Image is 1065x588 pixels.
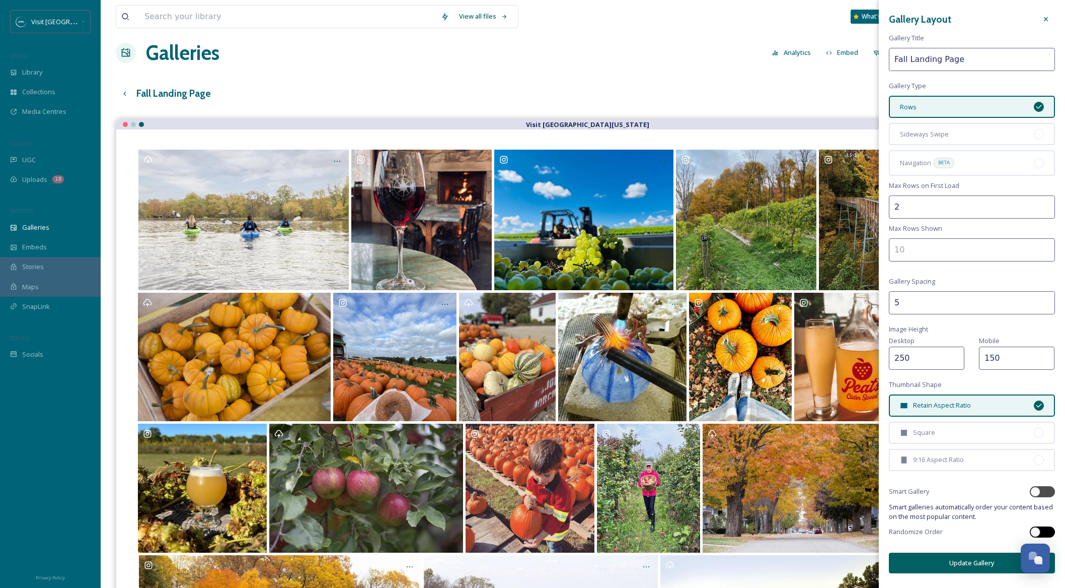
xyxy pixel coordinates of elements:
a: What's New [851,10,901,24]
button: Customise [868,43,934,62]
a: Rights approved at 2022-11-18T13:33:56.421+0000 by dablonvineyards [350,150,493,290]
span: Gallery Type [889,81,926,91]
strong: Visit [GEOGRAPHIC_DATA][US_STATE] [526,120,649,129]
span: Image Height [889,324,928,334]
input: Search your library [139,6,436,28]
span: SnapLink [22,302,50,311]
button: Open Chat [1021,544,1050,573]
span: Stories [22,262,44,272]
button: Update Gallery [889,553,1055,573]
span: Thumbnail Shape [889,380,942,389]
span: Max Rows Shown [889,224,942,233]
span: 9:16 Aspect Ratio [913,455,964,465]
span: Socials [22,350,43,359]
a: Rights approved at 2023-10-17T23:45:28.486+0000 by amazingacrescornmaze [332,293,458,421]
div: 18 [52,175,64,183]
a: View all files [454,7,513,26]
a: Rights approved at 2023-09-25T17:10:14.307+0000 by renees.next.adventure [688,293,793,421]
span: Privacy Policy [36,574,65,581]
span: Desktop [889,336,915,345]
span: Uploads [22,175,47,184]
span: Media Centres [22,107,66,116]
a: Privacy Policy [36,571,65,583]
input: 250 [889,347,964,370]
button: Embed [821,43,864,62]
img: SM%20Social%20Profile.png [16,17,26,27]
span: Gallery Spacing [889,277,935,286]
h3: Fall Landing Page [136,86,211,101]
a: 🍁10 FUN THINGS TO DO IN SW MICHIGAN THIS FALL🍁 🍎 go apple-picking! There are several options in t... [596,424,702,553]
span: Library [22,68,42,77]
a: Rights approved at 2020-10-22T21:22:05.003+0000 by draysweet [793,293,898,421]
span: Smart galleries automatically order your content based on the most popular content. [889,502,1055,521]
button: Analytics [767,43,816,62]
input: 2 [889,195,1055,219]
span: Maps [22,282,39,292]
a: We had fun at the pumpkin making demos today! Join us again next weekend from 11am - 1pm and shop... [557,293,688,421]
a: Rights approved at 2020-10-29T14:46:22.201+0000 by dablonvineyards [675,150,818,290]
a: Analytics [767,43,821,62]
span: Retain Aspect Ratio [913,401,971,410]
span: COLLECT [10,140,32,147]
span: MEDIA [10,52,28,59]
span: SOCIALS [10,334,30,342]
a: Happy 1st Day of Fall! 🍂 Since we just moved to our new farm, we did not grow pumpkins this year.... [464,424,595,553]
a: Rights approved at 2022-10-04T22:07:10.155+0000 by riverstjoe [136,424,268,553]
input: 250 [979,347,1054,370]
h3: Gallery Layout [889,12,951,27]
span: Visit [GEOGRAPHIC_DATA][US_STATE] [31,17,143,26]
a: Galleries [146,38,219,68]
span: UGC [22,155,36,165]
input: 2 [889,291,1055,314]
span: Mobile [979,336,1000,345]
span: BETA [938,159,950,166]
a: Rights approved at 2023-09-15T17:34:23.556+0000 by dablonvineyards [493,150,675,290]
span: Square [913,428,935,437]
input: My Gallery [889,48,1055,71]
span: Embeds [22,242,47,252]
span: Randomize Order [889,527,943,537]
span: Gallery Title [889,33,924,43]
span: Sideways Swipe [900,129,949,139]
span: WIDGETS [10,207,33,215]
span: Navigation [900,158,931,168]
input: 10 [889,238,1055,262]
a: Rights approved at 2019-10-31T22:36:43.625+0000 by mi_insurance_guy [818,150,933,290]
span: Rows [900,102,917,112]
span: Collections [22,87,55,97]
span: Galleries [22,223,49,232]
span: Smart Gallery [889,487,929,496]
span: Max Rows on First Load [889,181,959,190]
